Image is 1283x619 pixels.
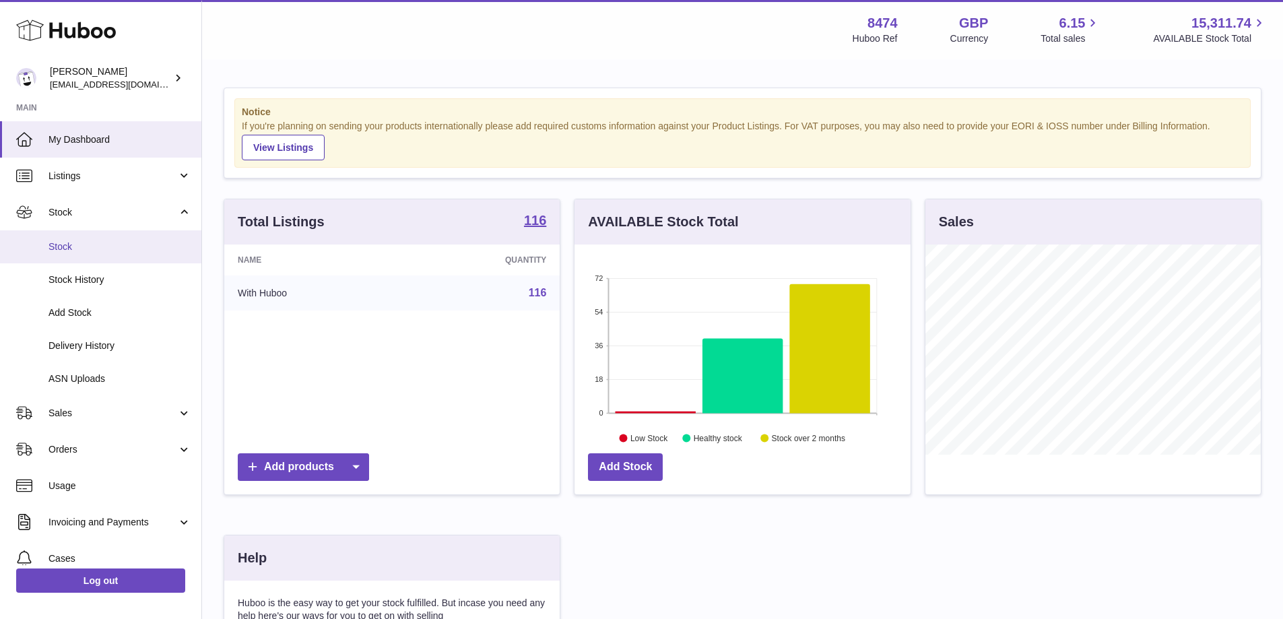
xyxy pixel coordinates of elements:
[48,516,177,529] span: Invoicing and Payments
[48,480,191,492] span: Usage
[48,407,177,420] span: Sales
[48,273,191,286] span: Stock History
[48,206,177,219] span: Stock
[242,106,1243,119] strong: Notice
[595,375,603,383] text: 18
[1153,14,1267,45] a: 15,311.74 AVAILABLE Stock Total
[238,549,267,567] h3: Help
[694,433,743,443] text: Healthy stock
[588,213,738,231] h3: AVAILABLE Stock Total
[867,14,898,32] strong: 8474
[595,274,603,282] text: 72
[1059,14,1086,32] span: 6.15
[48,170,177,183] span: Listings
[48,339,191,352] span: Delivery History
[529,287,547,298] a: 116
[595,308,603,316] text: 54
[853,32,898,45] div: Huboo Ref
[772,433,845,443] text: Stock over 2 months
[48,443,177,456] span: Orders
[959,14,988,32] strong: GBP
[50,79,198,90] span: [EMAIL_ADDRESS][DOMAIN_NAME]
[238,453,369,481] a: Add products
[16,68,36,88] img: internalAdmin-8474@internal.huboo.com
[224,275,401,311] td: With Huboo
[939,213,974,231] h3: Sales
[50,65,171,91] div: [PERSON_NAME]
[48,372,191,385] span: ASN Uploads
[48,306,191,319] span: Add Stock
[595,341,603,350] text: 36
[238,213,325,231] h3: Total Listings
[242,135,325,160] a: View Listings
[524,214,546,230] a: 116
[16,568,185,593] a: Log out
[1041,32,1100,45] span: Total sales
[630,433,668,443] text: Low Stock
[1191,14,1251,32] span: 15,311.74
[48,552,191,565] span: Cases
[588,453,663,481] a: Add Stock
[1041,14,1100,45] a: 6.15 Total sales
[48,133,191,146] span: My Dashboard
[224,245,401,275] th: Name
[524,214,546,227] strong: 116
[950,32,989,45] div: Currency
[1153,32,1267,45] span: AVAILABLE Stock Total
[242,120,1243,160] div: If you're planning on sending your products internationally please add required customs informati...
[48,240,191,253] span: Stock
[401,245,560,275] th: Quantity
[599,409,603,417] text: 0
